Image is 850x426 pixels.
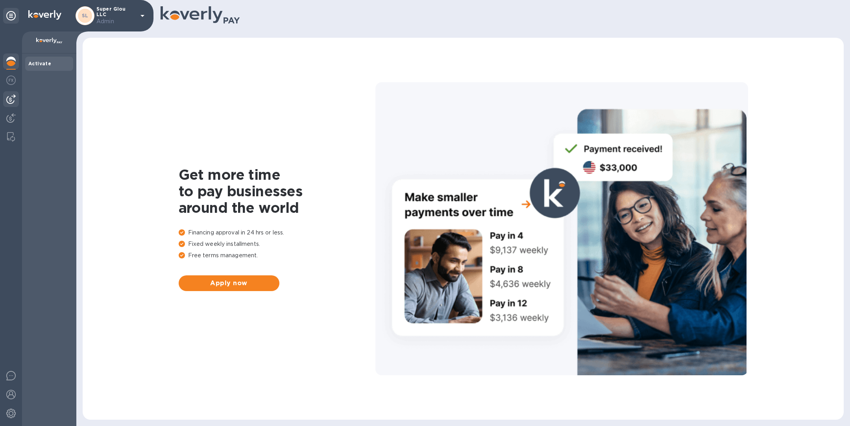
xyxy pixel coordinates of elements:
p: Fixed weekly installments. [179,240,375,248]
span: Apply now [185,278,273,288]
p: Super Glou LLC [96,6,136,26]
p: Financing approval in 24 hrs or less. [179,229,375,237]
h1: Get more time to pay businesses around the world [179,166,375,216]
img: Foreign exchange [6,76,16,85]
div: Unpin categories [3,8,19,24]
p: Admin [96,17,136,26]
p: Free terms management. [179,251,375,260]
b: SL [82,13,89,18]
b: Activate [28,61,51,66]
button: Apply now [179,275,279,291]
img: Logo [28,10,61,20]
